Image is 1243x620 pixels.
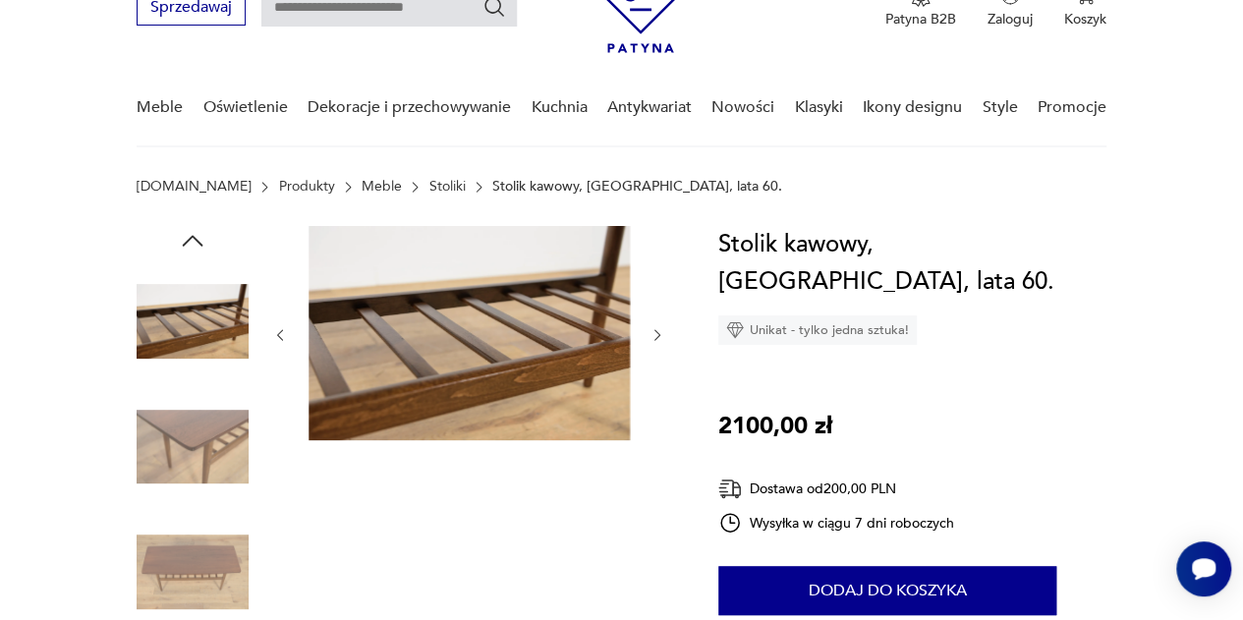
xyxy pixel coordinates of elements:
[718,315,917,345] div: Unikat - tylko jedna sztuka!
[885,10,956,28] p: Patyna B2B
[137,179,252,195] a: [DOMAIN_NAME]
[607,70,692,145] a: Antykwariat
[203,70,288,145] a: Oświetlenie
[726,321,744,339] img: Ikona diamentu
[137,265,249,377] img: Zdjęcie produktu Stolik kawowy, Dania, lata 60.
[1038,70,1106,145] a: Promocje
[718,566,1056,615] button: Dodaj do koszyka
[137,2,246,16] a: Sprzedawaj
[711,70,774,145] a: Nowości
[279,179,335,195] a: Produkty
[1176,541,1231,596] iframe: Smartsupp widget button
[718,477,954,501] div: Dostawa od 200,00 PLN
[308,70,511,145] a: Dekoracje i przechowywanie
[1064,10,1106,28] p: Koszyk
[795,70,843,145] a: Klasyki
[137,391,249,503] img: Zdjęcie produktu Stolik kawowy, Dania, lata 60.
[531,70,587,145] a: Kuchnia
[718,477,742,501] img: Ikona dostawy
[429,179,466,195] a: Stoliki
[718,408,832,445] p: 2100,00 zł
[309,226,630,440] img: Zdjęcie produktu Stolik kawowy, Dania, lata 60.
[137,70,183,145] a: Meble
[863,70,962,145] a: Ikony designu
[718,511,954,535] div: Wysyłka w ciągu 7 dni roboczych
[362,179,402,195] a: Meble
[988,10,1033,28] p: Zaloguj
[492,179,782,195] p: Stolik kawowy, [GEOGRAPHIC_DATA], lata 60.
[718,226,1106,301] h1: Stolik kawowy, [GEOGRAPHIC_DATA], lata 60.
[982,70,1017,145] a: Style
